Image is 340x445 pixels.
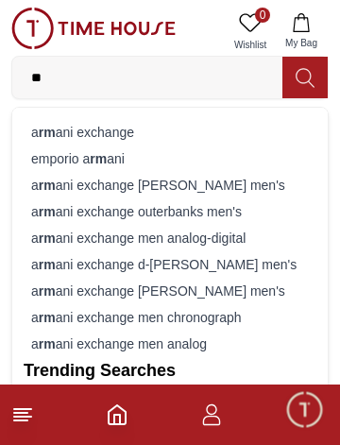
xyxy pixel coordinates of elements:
[227,8,274,56] a: 0Wishlist
[24,251,316,278] div: a ani exchange d-[PERSON_NAME] men's
[255,8,270,23] span: 0
[39,125,56,140] strong: rm
[24,119,316,145] div: a ani exchange
[39,257,56,272] strong: rm
[24,357,316,384] h2: Trending Searches
[39,231,56,246] strong: rm
[24,172,316,198] div: a ani exchange [PERSON_NAME] men's
[39,283,56,299] strong: rm
[278,36,325,50] span: My Bag
[39,204,56,219] strong: rm
[274,8,329,56] button: My Bag
[24,198,316,225] div: a ani exchange outerbanks men's
[11,8,176,49] img: ...
[90,151,107,166] strong: rm
[24,278,316,304] div: a ani exchange [PERSON_NAME] men's
[227,38,274,52] span: Wishlist
[39,336,56,351] strong: rm
[106,403,128,426] a: Home
[24,331,316,357] div: a ani exchange men analog
[284,389,326,431] div: Chat Widget
[39,178,56,193] strong: rm
[24,145,316,172] div: emporio a ani
[24,225,316,251] div: a ani exchange men analog-digital
[24,304,316,331] div: a ani exchange men chronograph
[39,310,56,325] strong: rm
